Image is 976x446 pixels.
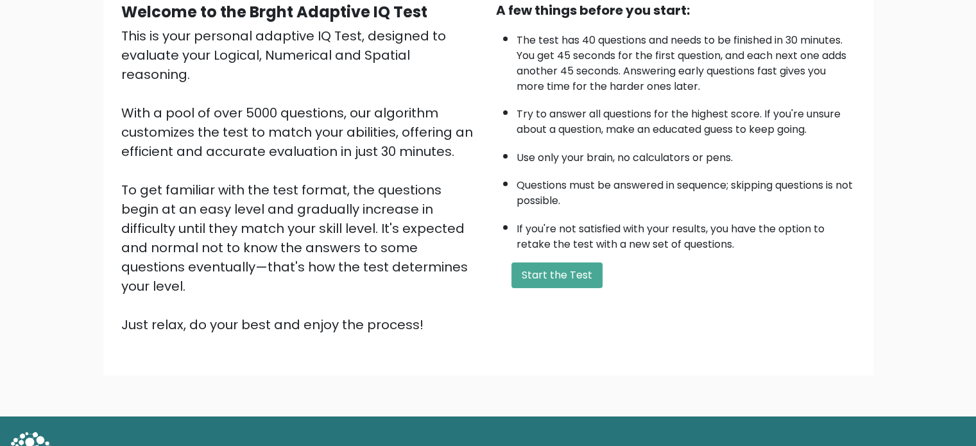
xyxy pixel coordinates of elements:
[517,144,855,166] li: Use only your brain, no calculators or pens.
[511,262,603,288] button: Start the Test
[496,1,855,20] div: A few things before you start:
[121,1,427,22] b: Welcome to the Brght Adaptive IQ Test
[517,171,855,209] li: Questions must be answered in sequence; skipping questions is not possible.
[517,100,855,137] li: Try to answer all questions for the highest score. If you're unsure about a question, make an edu...
[517,26,855,94] li: The test has 40 questions and needs to be finished in 30 minutes. You get 45 seconds for the firs...
[517,215,855,252] li: If you're not satisfied with your results, you have the option to retake the test with a new set ...
[121,26,481,334] div: This is your personal adaptive IQ Test, designed to evaluate your Logical, Numerical and Spatial ...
